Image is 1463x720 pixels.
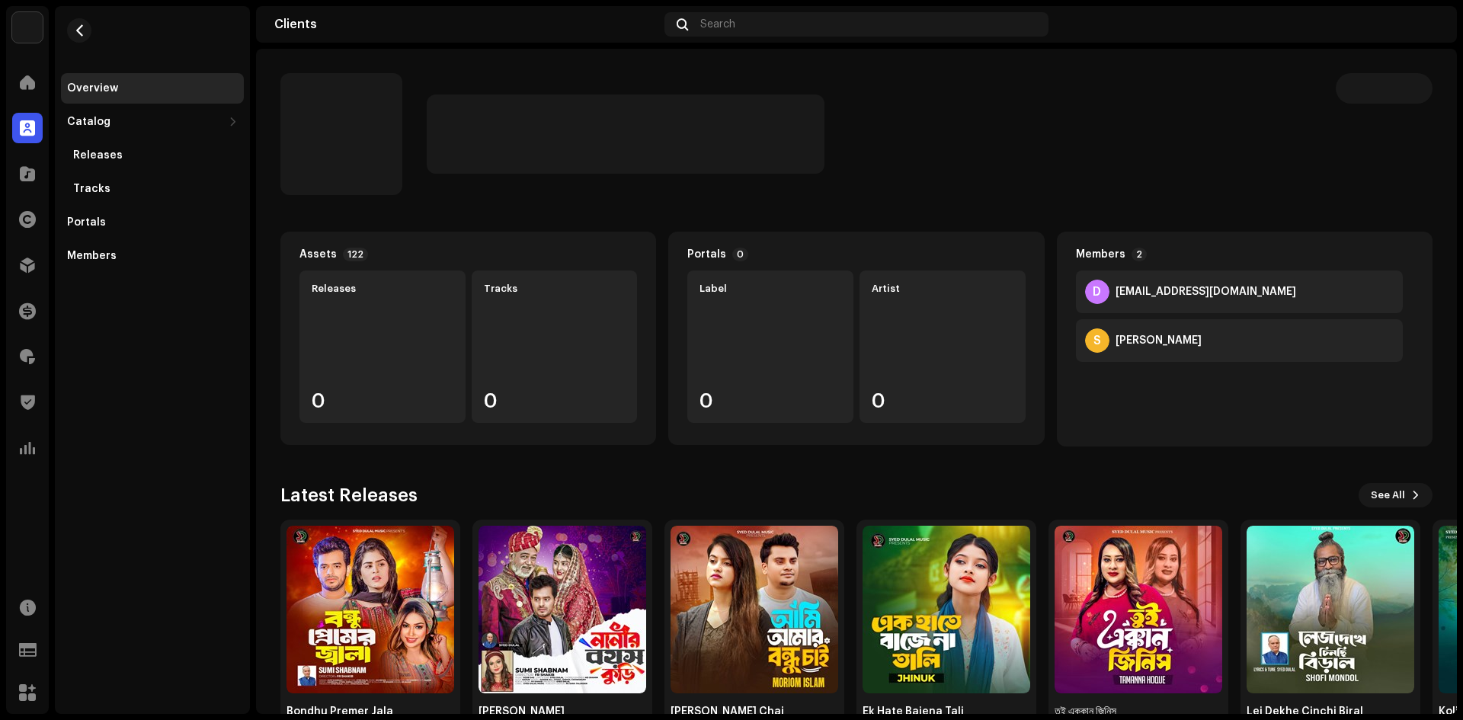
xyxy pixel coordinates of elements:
re-m-nav-item: Releases [61,140,244,171]
div: Assets [299,248,337,261]
p-badge: 0 [732,248,748,261]
span: See All [1371,480,1405,510]
div: Releases [73,149,123,162]
re-m-nav-item: Tracks [61,174,244,204]
div: Portals [687,248,726,261]
div: Ek Hate Bajena Tali [863,706,1030,718]
button: See All [1359,483,1433,507]
div: Catalog [67,116,110,128]
re-m-nav-dropdown: Catalog [61,107,244,204]
re-m-nav-item: Members [61,241,244,271]
div: তুই এক্কান জিনিস [1055,706,1222,718]
div: Tracks [484,283,626,295]
re-m-nav-item: Overview [61,73,244,104]
img: 0a635e2c-eb4f-43df-84fb-2a55ed394627 [863,526,1030,693]
div: Lej Dekhe Cinchi Biral [1247,706,1414,718]
div: dulal10@googlemail.com [1116,286,1296,298]
img: d2dfa519-7ee0-40c3-937f-a0ec5b610b05 [1414,12,1439,37]
re-m-nav-item: Portals [61,207,244,238]
img: f359fec2-2adf-4e9b-9912-0eee3bedc97e [479,526,646,693]
div: D [1085,280,1109,304]
div: Sayed Dulal [1116,334,1202,347]
h3: Latest Releases [280,483,418,507]
div: Members [1076,248,1125,261]
div: Clients [274,18,658,30]
img: 0076035c-10f2-440c-a0f0-e9504d8b167c [287,526,454,693]
div: Releases [312,283,453,295]
div: Portals [67,216,106,229]
p-badge: 2 [1132,248,1147,261]
div: Tracks [73,183,110,195]
p-badge: 122 [343,248,368,261]
div: S [1085,328,1109,353]
img: bb356b9b-6e90-403f-adc8-c282c7c2e227 [12,12,43,43]
img: bfbb6179-0aae-44b9-8a5e-45e52f7093c3 [1055,526,1222,693]
img: 835b9002-34c8-4a16-af75-a5f04b473c8a [671,526,838,693]
div: Bondhu Premer Jala [287,706,454,718]
div: Members [67,250,117,262]
div: [PERSON_NAME] Chai [671,706,838,718]
div: Label [699,283,841,295]
div: Artist [872,283,1013,295]
img: 5f9981b5-48e2-4018-84dd-b97325ef4291 [1247,526,1414,693]
div: [PERSON_NAME] [479,706,646,718]
div: Overview [67,82,118,94]
span: Search [700,18,735,30]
